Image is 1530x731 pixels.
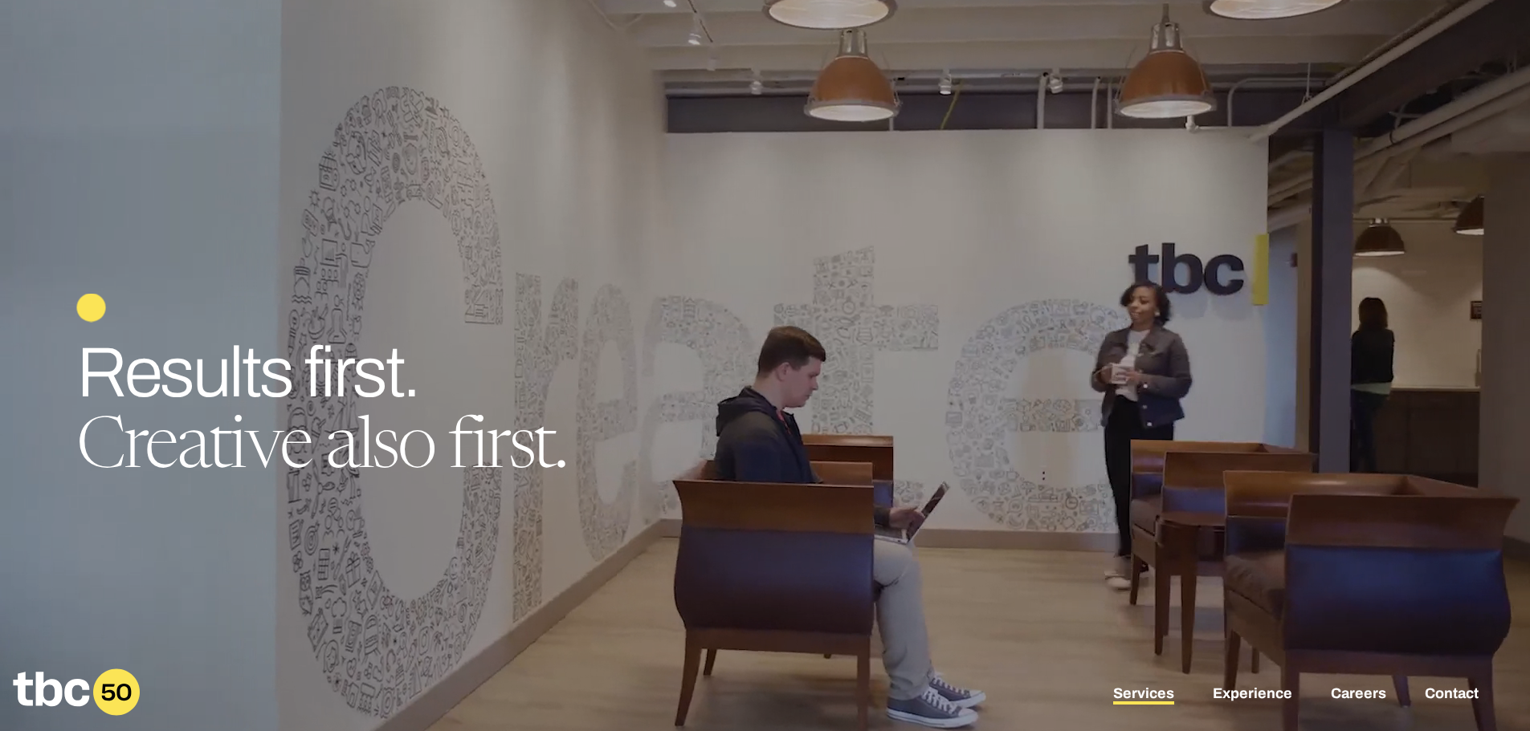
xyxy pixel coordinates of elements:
a: Experience [1213,685,1292,705]
span: Results first. [76,335,418,411]
span: Creative also first. [76,415,565,485]
a: Home [13,705,140,721]
a: Services [1113,685,1174,705]
a: Careers [1331,685,1386,705]
a: Contact [1425,685,1479,705]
